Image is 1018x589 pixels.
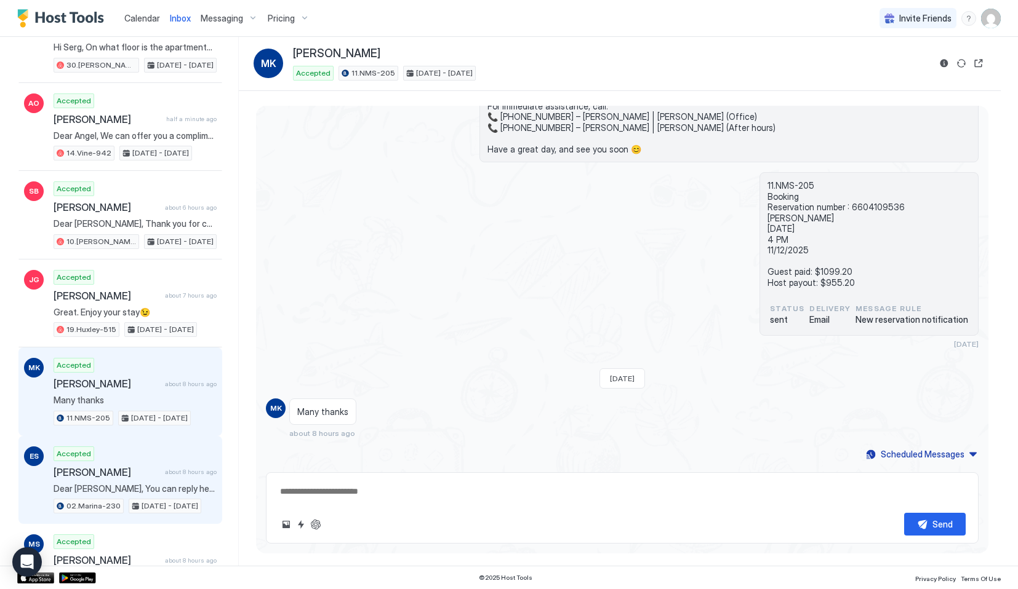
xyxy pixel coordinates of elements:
span: Privacy Policy [915,575,956,582]
span: Great. Enjoy your stay😉 [54,307,217,318]
span: 30.[PERSON_NAME]-510 [66,60,136,71]
span: Dear [PERSON_NAME], You can reply here in this conversation or respond to the WhatsApp message we... [54,483,217,494]
span: Messaging [201,13,243,24]
span: Dear [PERSON_NAME], Thank you for choosing to stay at our apartment. 📅 I’d like to confirm your r... [54,218,217,229]
span: JG [29,274,39,285]
span: Accepted [296,68,331,79]
span: [DATE] - [DATE] [157,236,214,247]
span: MK [28,362,40,373]
span: [DATE] [610,374,635,383]
a: Inbox [170,12,191,25]
span: [DATE] - [DATE] [157,60,214,71]
button: Sync reservation [954,56,969,71]
span: Delivery [809,303,851,314]
span: MS [28,539,40,550]
button: ChatGPT Auto Reply [308,517,323,532]
span: 02.Marina-230 [66,500,121,512]
a: Terms Of Use [961,571,1001,584]
span: MK [270,403,282,414]
div: menu [961,11,976,26]
span: Message Rule [856,303,968,314]
span: 10.[PERSON_NAME]-203 [66,236,136,247]
span: ES [30,451,39,462]
span: Accepted [57,536,91,547]
div: Send [932,518,953,531]
span: [PERSON_NAME] [54,554,160,566]
span: [DATE] - [DATE] [131,413,188,424]
span: about 6 hours ago [165,204,217,211]
a: Google Play Store [59,572,96,583]
a: App Store [17,572,54,583]
span: Accepted [57,272,91,283]
button: Scheduled Messages [864,446,979,462]
div: Open Intercom Messenger [12,547,42,577]
span: [PERSON_NAME] [54,113,161,125]
div: User profile [981,9,1001,28]
span: Many thanks [297,406,348,417]
span: Accepted [57,95,91,106]
span: 11.NMS-205 Booking Reservation number : 6604109536 [PERSON_NAME] [DATE] 4 PM 11/12/2025 Guest pai... [768,180,971,288]
span: [PERSON_NAME] [293,47,380,61]
span: about 7 hours ago [165,291,217,299]
button: Quick reply [294,517,308,532]
button: Reservation information [937,56,952,71]
span: 11.NMS-205 [66,413,110,424]
span: Terms Of Use [961,575,1001,582]
span: about 8 hours ago [165,556,217,564]
span: [PERSON_NAME] [54,466,160,478]
span: [DATE] - [DATE] [142,500,198,512]
span: status [770,303,804,314]
span: Hi Serg, On what floor is the apartment? Thanks [54,42,217,53]
span: © 2025 Host Tools [479,574,532,582]
span: 14.Vine-942 [66,148,111,159]
button: Upload image [279,517,294,532]
span: about 8 hours ago [289,429,355,438]
span: sent [770,314,804,325]
span: Accepted [57,448,91,459]
span: SB [29,186,39,197]
span: [PERSON_NAME] [54,201,160,213]
span: [PERSON_NAME] [54,378,160,390]
span: [DATE] - [DATE] [137,324,194,335]
span: Email [809,314,851,325]
a: Privacy Policy [915,571,956,584]
span: Invite Friends [899,13,952,24]
span: MK [261,56,276,71]
span: about 8 hours ago [165,380,217,388]
span: New reservation notification [856,314,968,325]
span: Dear Angel, We can offer you a complimentary late check-out at 12 PM. If you’d like to stay longe... [54,130,217,141]
span: [DATE] - [DATE] [132,148,189,159]
span: AO [28,98,39,109]
span: [DATE] [954,339,979,349]
div: Scheduled Messages [881,448,964,461]
button: Send [904,513,966,536]
span: Inbox [170,13,191,23]
span: Calendar [124,13,160,23]
span: half a minute ago [166,115,217,123]
span: [DATE] - [DATE] [416,68,473,79]
a: Host Tools Logo [17,9,110,28]
span: Many thanks [54,395,217,406]
span: Accepted [57,183,91,194]
span: Accepted [57,360,91,371]
span: 19.Huxley-515 [66,324,116,335]
span: 11.NMS-205 [351,68,395,79]
button: Open reservation [971,56,986,71]
span: about 8 hours ago [165,468,217,476]
span: Pricing [268,13,295,24]
a: Calendar [124,12,160,25]
span: [PERSON_NAME] [54,290,160,302]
